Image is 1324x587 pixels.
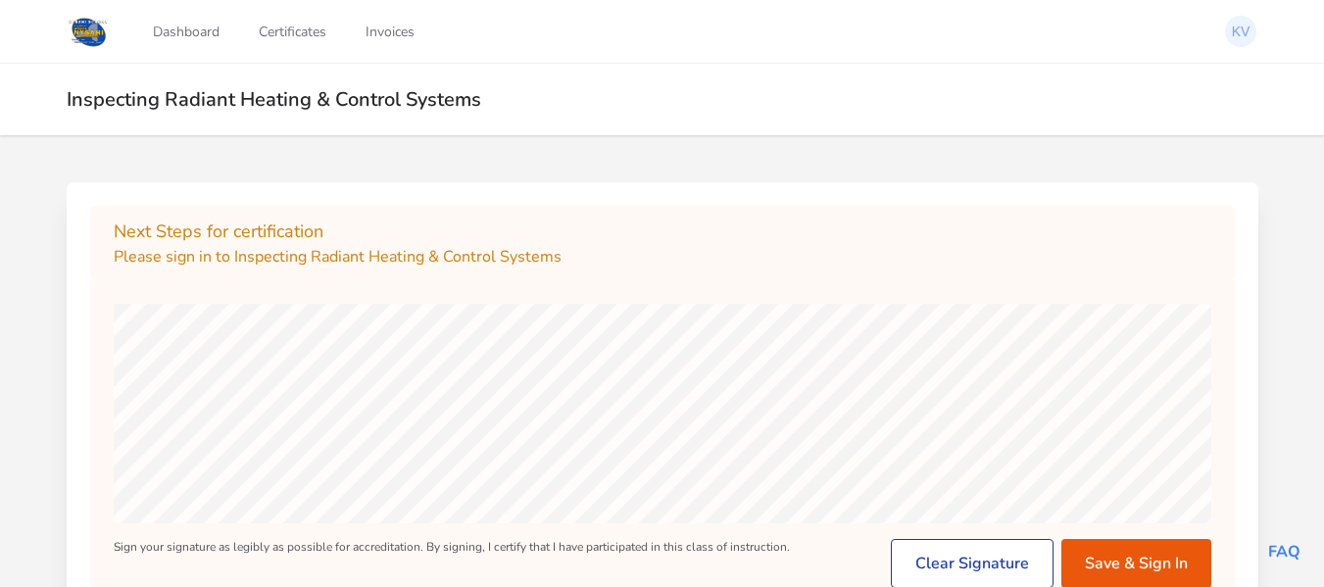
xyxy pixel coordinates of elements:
p: Please sign in to Inspecting Radiant Heating & Control Systems [114,245,1211,269]
img: Kathleen VanderZwaag [1225,16,1256,47]
a: FAQ [1268,541,1300,563]
img: Logo [67,14,111,49]
h2: Next Steps for certification [114,218,1211,245]
h2: Inspecting Radiant Heating & Control Systems [67,87,1258,112]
